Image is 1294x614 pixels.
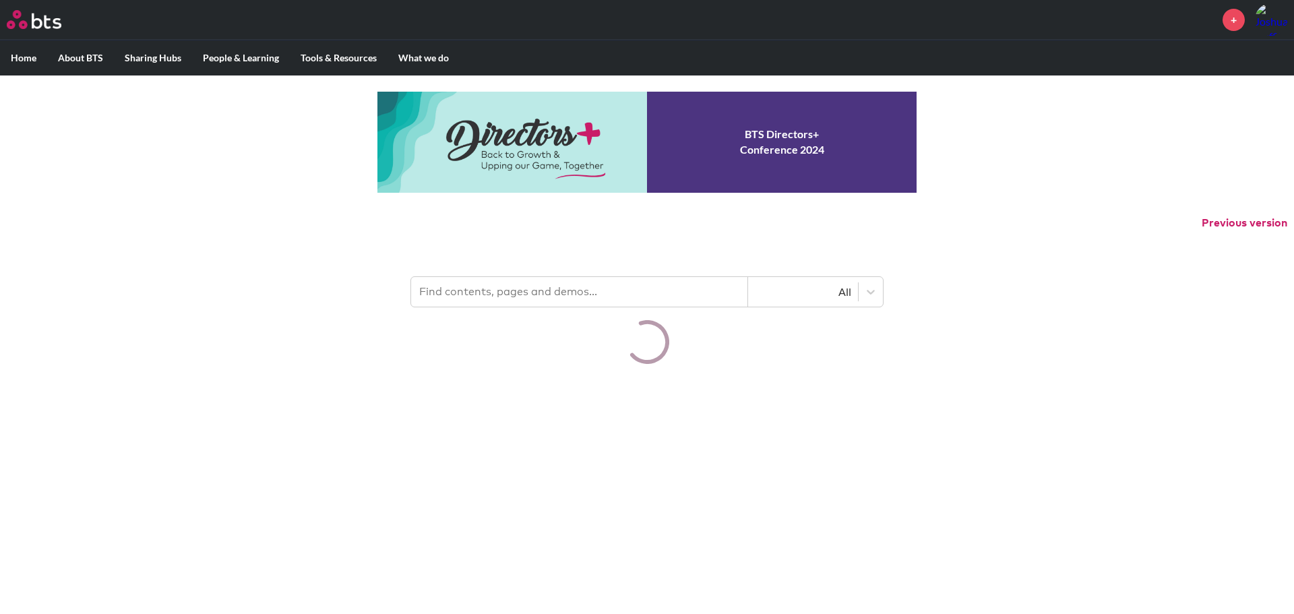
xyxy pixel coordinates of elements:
label: What we do [388,40,460,75]
button: Previous version [1202,216,1287,231]
a: Profile [1255,3,1287,36]
img: Joshua Duffill [1255,3,1287,36]
div: All [755,284,851,299]
label: Sharing Hubs [114,40,192,75]
label: About BTS [47,40,114,75]
a: Go home [7,10,86,29]
label: Tools & Resources [290,40,388,75]
a: Conference 2024 [377,92,917,193]
img: BTS Logo [7,10,61,29]
label: People & Learning [192,40,290,75]
input: Find contents, pages and demos... [411,277,748,307]
a: + [1223,9,1245,31]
